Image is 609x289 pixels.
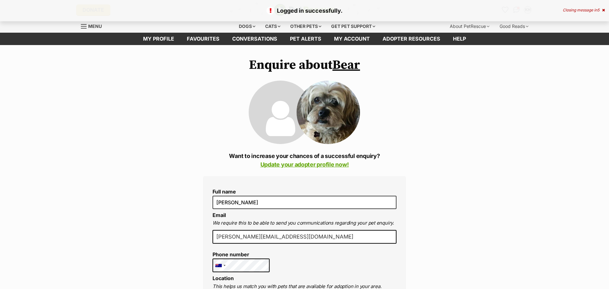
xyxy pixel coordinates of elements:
[327,20,380,33] div: Get pet support
[81,20,106,31] a: Menu
[286,20,326,33] div: Other pets
[137,33,180,45] a: My profile
[213,275,234,281] label: Location
[260,161,349,168] a: Update your adopter profile now!
[88,23,102,29] span: Menu
[213,252,270,257] label: Phone number
[203,58,406,72] h1: Enquire about
[213,196,396,209] input: E.g. Jimmy Chew
[297,81,360,144] img: Bear
[445,20,494,33] div: About PetRescue
[226,33,284,45] a: conversations
[234,20,260,33] div: Dogs
[213,259,227,272] div: Australia: +61
[180,33,226,45] a: Favourites
[261,20,285,33] div: Cats
[328,33,376,45] a: My account
[213,189,396,194] label: Full name
[376,33,447,45] a: Adopter resources
[203,152,406,169] p: Want to increase your chances of a successful enquiry?
[213,220,396,227] p: We require this to be able to send you communications regarding your pet enquiry.
[284,33,328,45] a: Pet alerts
[495,20,533,33] div: Good Reads
[213,212,226,218] label: Email
[332,57,360,73] a: Bear
[447,33,472,45] a: Help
